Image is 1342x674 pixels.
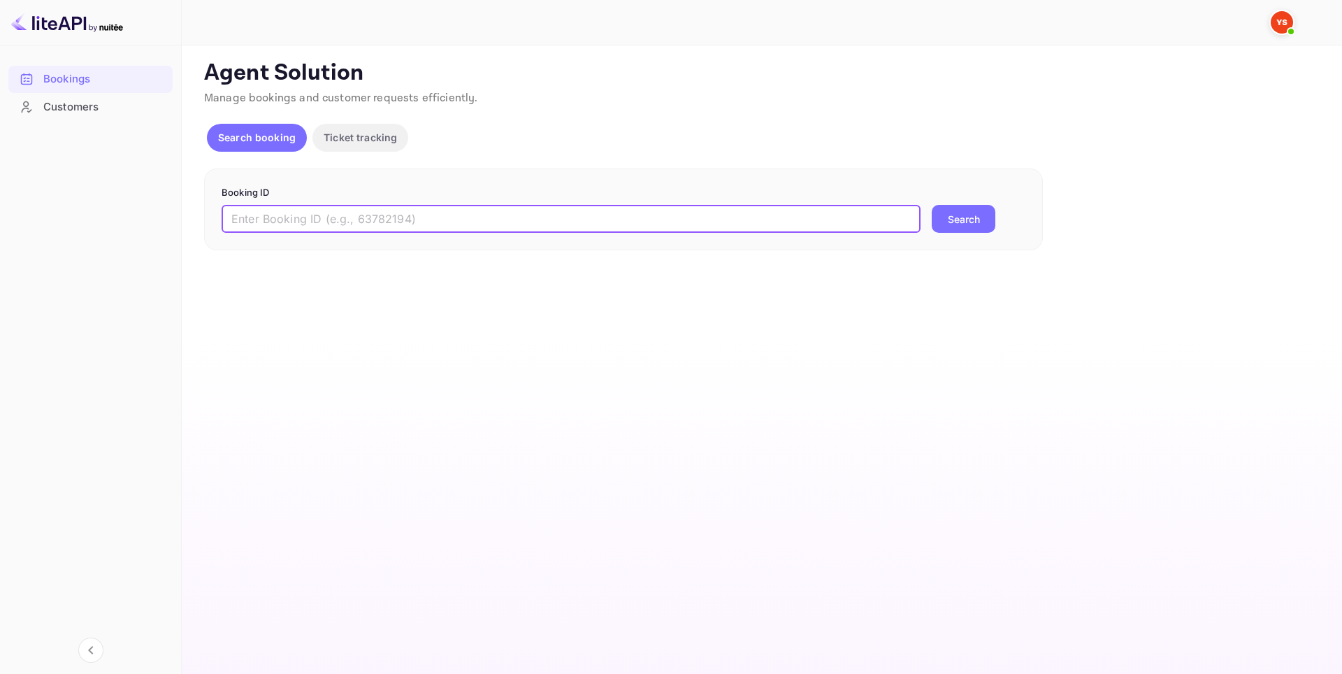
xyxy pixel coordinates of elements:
button: Search [932,205,995,233]
button: Collapse navigation [78,638,103,663]
p: Agent Solution [204,59,1317,87]
div: Bookings [8,66,173,93]
img: Yandex Support [1271,11,1293,34]
img: LiteAPI logo [11,11,123,34]
a: Customers [8,94,173,120]
div: Bookings [43,71,166,87]
div: Customers [8,94,173,121]
a: Bookings [8,66,173,92]
span: Manage bookings and customer requests efficiently. [204,91,478,106]
p: Ticket tracking [324,130,397,145]
p: Search booking [218,130,296,145]
input: Enter Booking ID (e.g., 63782194) [222,205,921,233]
p: Booking ID [222,186,1025,200]
div: Customers [43,99,166,115]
